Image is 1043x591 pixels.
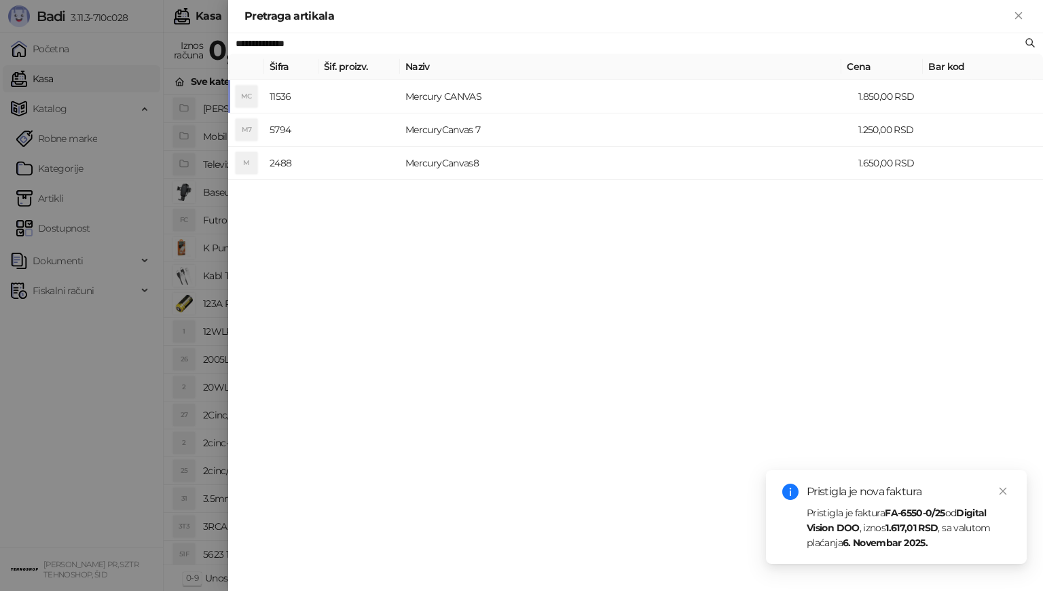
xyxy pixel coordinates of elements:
[807,484,1010,500] div: Pristigla je nova faktura
[236,152,257,174] div: M
[400,113,853,147] td: MercuryCanvas 7
[923,54,1031,80] th: Bar kod
[807,507,987,534] strong: Digital Vision DOO
[264,147,318,180] td: 2488
[264,113,318,147] td: 5794
[244,8,1010,24] div: Pretraga artikala
[318,54,400,80] th: Šif. proizv.
[853,147,934,180] td: 1.650,00 RSD
[843,537,928,549] strong: 6. Novembar 2025.
[400,147,853,180] td: MercuryCanvas8
[264,80,318,113] td: 11536
[853,80,934,113] td: 1.850,00 RSD
[885,507,945,519] strong: FA-6550-0/25
[885,522,938,534] strong: 1.617,01 RSD
[236,119,257,141] div: M7
[841,54,923,80] th: Cena
[782,484,799,500] span: info-circle
[998,486,1008,496] span: close
[236,86,257,107] div: MC
[264,54,318,80] th: Šifra
[400,54,841,80] th: Naziv
[1010,8,1027,24] button: Zatvori
[995,484,1010,499] a: Close
[400,80,853,113] td: Mercury CANVAS
[853,113,934,147] td: 1.250,00 RSD
[807,505,1010,550] div: Pristigla je faktura od , iznos , sa valutom plaćanja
